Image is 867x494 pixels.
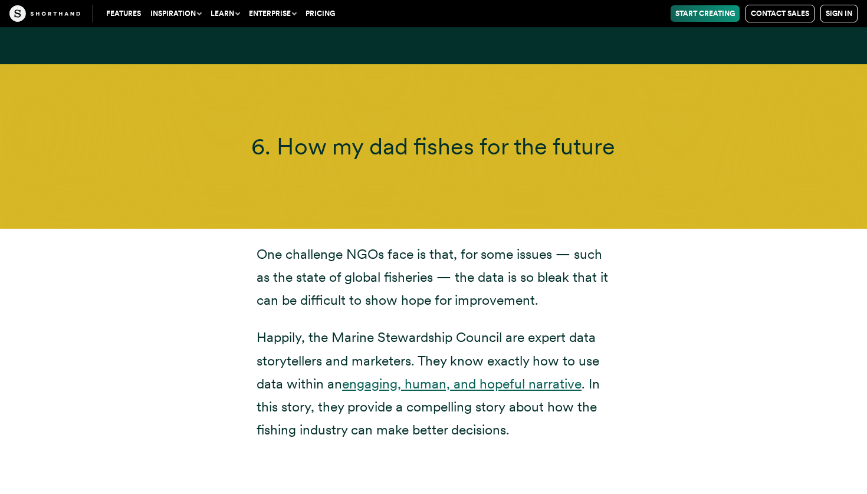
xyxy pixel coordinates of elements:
[746,5,815,22] a: Contact Sales
[820,5,858,22] a: Sign in
[206,5,244,22] button: Learn
[257,243,610,312] p: One challenge NGOs face is that, for some issues — such as the state of global fisheries — the da...
[244,5,301,22] button: Enterprise
[257,326,610,441] p: Happily, the Marine Stewardship Council are expert data storytellers and marketers. They know exa...
[251,132,615,160] span: 6. How my dad fishes for the future
[301,5,340,22] a: Pricing
[342,376,582,392] a: engaging, human, and hopeful narrative
[146,5,206,22] button: Inspiration
[9,5,80,22] img: The Craft
[101,5,146,22] a: Features
[671,5,740,22] a: Start Creating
